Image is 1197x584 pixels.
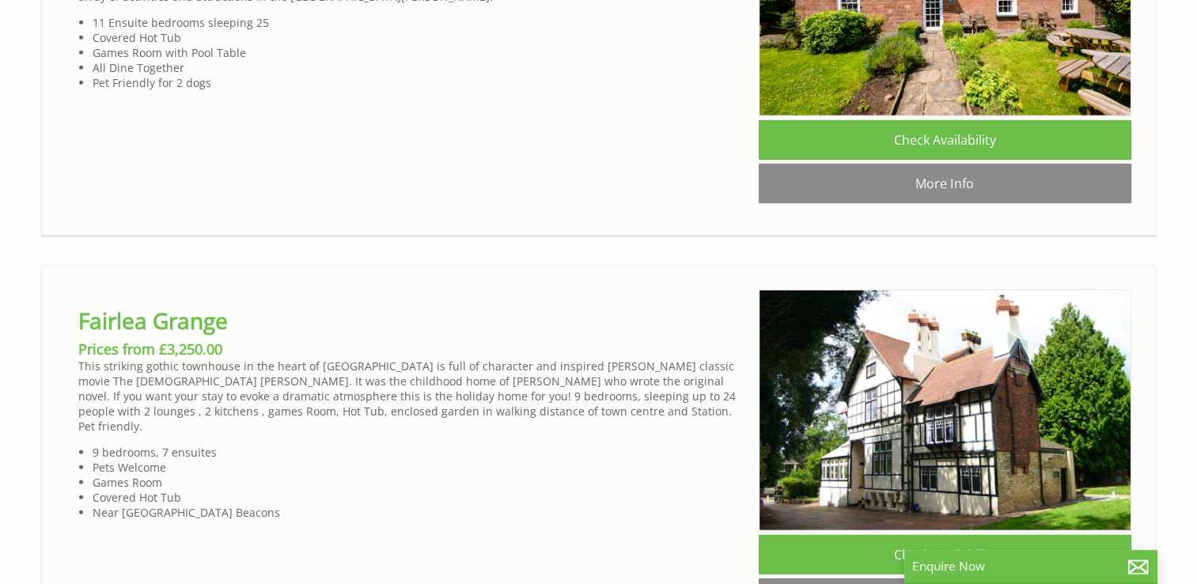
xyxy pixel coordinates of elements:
[759,120,1131,160] a: Check Availability
[78,339,746,358] h3: Prices from £3,250.00
[78,358,746,434] p: This striking gothic townhouse in the heart of [GEOGRAPHIC_DATA] is full of character and inspire...
[912,558,1150,575] p: Enquire Now
[93,45,745,60] li: Games Room with Pool Table
[93,15,745,30] li: 11 Ensuite bedrooms sleeping 25
[93,75,745,90] li: Pet Friendly for 2 dogs
[78,305,228,336] a: Fairlea Grange
[93,60,745,75] li: All Dine Together
[93,30,745,45] li: Covered Hot Tub
[93,475,745,490] li: Games Room
[93,445,745,460] li: 9 bedrooms, 7 ensuites
[93,505,745,520] li: Near [GEOGRAPHIC_DATA] Beacons
[759,290,1131,531] img: Fairlea_IOutside_2.original.jpg
[759,164,1131,203] a: More Info
[759,535,1131,575] a: Check Availability
[93,490,745,505] li: Covered Hot Tub
[93,460,745,475] li: Pets Welcome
